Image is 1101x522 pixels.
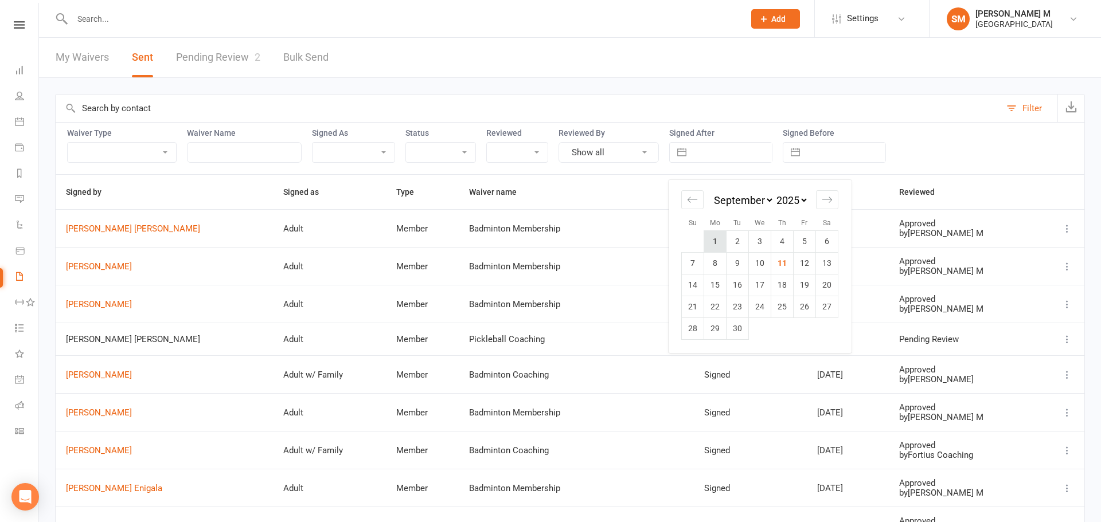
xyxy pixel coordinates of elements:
[66,446,263,456] a: [PERSON_NAME]
[66,185,114,199] button: Signed by
[56,95,1001,122] input: Search by contact
[817,445,843,456] span: [DATE]
[704,296,727,317] td: Monday, September 22, 2025
[469,446,684,456] div: Badminton Coaching
[771,296,794,317] td: Thursday, September 25, 2025
[689,219,697,227] small: Su
[15,84,38,110] a: People
[899,375,1026,384] div: by [PERSON_NAME]
[749,252,771,274] td: Wednesday, September 10, 2025
[704,252,727,274] td: Monday, September 8, 2025
[15,368,38,394] a: General attendance kiosk mode
[749,274,771,296] td: Wednesday, September 17, 2025
[486,128,548,138] label: Reviewed
[704,317,727,339] td: Monday, September 29, 2025
[727,296,749,317] td: Tuesday, September 23, 2025
[899,441,1026,450] div: Approved
[682,274,704,296] td: Sunday, September 14, 2025
[469,408,684,418] div: Badminton Membership
[794,296,816,317] td: Friday, September 26, 2025
[559,128,659,138] label: Reviewed By
[817,407,843,418] span: [DATE]
[469,262,684,272] div: Badminton Membership
[469,370,684,380] div: Badminton Coaching
[176,38,260,77] a: Pending Review2
[386,355,459,393] td: Member
[396,187,427,197] span: Type
[704,230,727,252] td: Monday, September 1, 2025
[794,230,816,252] td: Friday, September 5, 2025
[899,403,1026,413] div: Approved
[899,229,1026,238] div: by [PERSON_NAME] M
[727,317,749,339] td: Tuesday, September 30, 2025
[66,300,263,309] a: [PERSON_NAME]
[15,394,38,419] a: Roll call kiosk mode
[816,296,838,317] td: Saturday, September 27, 2025
[66,224,263,234] a: [PERSON_NAME] [PERSON_NAME]
[816,190,838,209] div: Move forward to switch to the next month.
[794,274,816,296] td: Friday, September 19, 2025
[15,342,38,368] a: What's New
[899,295,1026,304] div: Approved
[778,219,786,227] small: Th
[66,262,263,272] a: [PERSON_NAME]
[704,274,727,296] td: Monday, September 15, 2025
[396,185,427,199] button: Type
[405,128,476,138] label: Status
[66,335,263,344] span: [PERSON_NAME] [PERSON_NAME]
[847,6,879,32] span: Settings
[694,469,807,507] td: Signed
[823,219,831,227] small: Sa
[816,252,838,274] td: Saturday, September 13, 2025
[817,483,843,493] span: [DATE]
[794,252,816,274] td: Friday, September 12, 2025
[771,14,786,23] span: Add
[899,257,1026,266] div: Approved
[273,431,386,469] td: Adult w/ Family
[669,180,851,353] div: Calendar
[69,11,736,27] input: Search...
[817,187,855,197] span: Signed
[727,274,749,296] td: Tuesday, September 16, 2025
[669,128,772,138] label: Signed After
[727,252,749,274] td: Tuesday, September 9, 2025
[66,408,263,418] a: [PERSON_NAME]
[66,484,263,493] a: [PERSON_NAME] Enigala
[771,252,794,274] td: Thursday, September 11, 2025
[899,413,1026,422] div: by [PERSON_NAME] M
[727,230,749,252] td: Tuesday, September 2, 2025
[132,38,153,77] button: Sent
[386,393,459,431] td: Member
[283,187,331,197] span: Signed as
[710,219,720,227] small: Mo
[469,187,529,197] span: Waiver name
[386,323,459,355] td: Member
[187,128,302,138] label: Waiver Name
[733,219,741,227] small: Tu
[273,393,386,431] td: Adult
[386,209,459,247] td: Member
[469,335,684,344] div: Pickleball Coaching
[11,483,39,511] div: Open Intercom Messenger
[15,419,38,445] a: Class kiosk mode
[899,488,1026,498] div: by [PERSON_NAME] M
[899,266,1026,276] div: by [PERSON_NAME] M
[273,285,386,323] td: Adult
[694,393,807,431] td: Signed
[749,296,771,317] td: Wednesday, September 24, 2025
[273,355,386,393] td: Adult w/ Family
[751,9,800,29] button: Add
[749,230,771,252] td: Wednesday, September 3, 2025
[899,335,1026,344] div: Pending Review
[15,58,38,84] a: Dashboard
[899,365,1026,375] div: Approved
[273,247,386,285] td: Adult
[66,370,263,380] a: [PERSON_NAME]
[694,355,807,393] td: Signed
[67,128,177,138] label: Waiver Type
[1022,101,1042,115] div: Filter
[801,219,807,227] small: Fr
[899,478,1026,488] div: Approved
[1001,95,1057,122] button: Filter
[899,304,1026,314] div: by [PERSON_NAME] M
